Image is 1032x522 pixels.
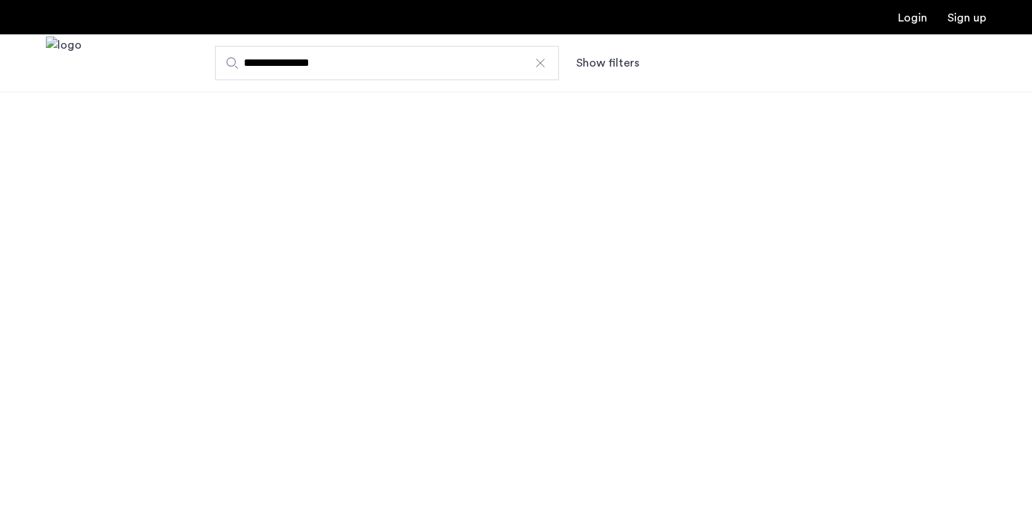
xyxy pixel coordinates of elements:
[215,46,559,80] input: Apartment Search
[576,54,639,72] button: Show or hide filters
[46,37,82,90] img: logo
[947,12,986,24] a: Registration
[898,12,927,24] a: Login
[46,37,82,90] a: Cazamio Logo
